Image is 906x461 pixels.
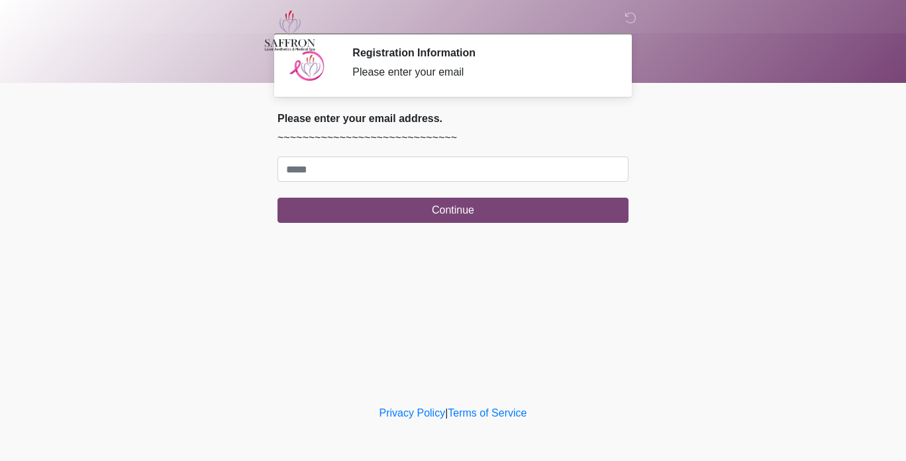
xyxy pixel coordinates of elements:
p: ~~~~~~~~~~~~~~~~~~~~~~~~~~~~~ [277,130,629,146]
a: Privacy Policy [379,407,446,419]
img: Agent Avatar [287,46,327,86]
div: Please enter your email [352,64,609,80]
h2: Please enter your email address. [277,112,629,125]
a: | [445,407,448,419]
a: Terms of Service [448,407,527,419]
img: Saffron Laser Aesthetics and Medical Spa Logo [264,10,316,51]
button: Continue [277,198,629,223]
